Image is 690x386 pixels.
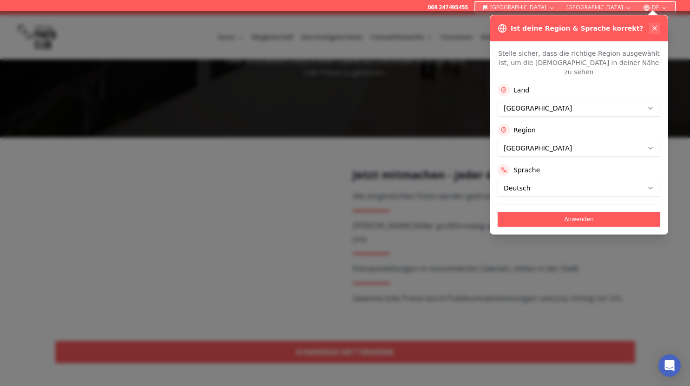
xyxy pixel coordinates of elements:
[658,354,681,377] div: Open Intercom Messenger
[511,24,643,33] h3: Ist deine Region & Sprache korrekt?
[479,2,559,13] button: [GEOGRAPHIC_DATA]
[563,2,636,13] button: [GEOGRAPHIC_DATA]
[498,212,660,227] button: Anwenden
[498,49,660,77] p: Stelle sicher, dass die richtige Region ausgewählt ist, um die [DEMOGRAPHIC_DATA] in deiner Nähe ...
[513,165,540,175] label: Sprache
[427,4,468,11] a: 069 247495455
[513,125,536,135] label: Region
[639,2,671,13] button: DE
[513,85,529,95] label: Land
